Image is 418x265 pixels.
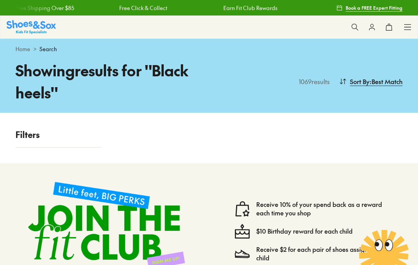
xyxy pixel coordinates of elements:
p: 1069 results [296,77,330,86]
span: Sort By [350,77,370,86]
img: cake--candle-birthday-event-special-sweet-cake-bake.svg [235,224,250,239]
a: $10 Birthday reward for each child [256,227,353,236]
span: : Best Match [370,77,403,86]
a: Free Click & Collect [113,4,161,12]
h1: Showing results for " Black heels " [15,59,209,103]
div: > [15,45,403,53]
a: Receive $2 for each pair of shoes assigned to a child [256,245,396,262]
a: Free Shipping Over $85 [10,4,69,12]
img: Vector_3098.svg [235,246,250,262]
img: vector1.svg [235,201,250,217]
a: Book a FREE Expert Fitting [336,1,403,15]
a: Receive 10% of your spend back as a reward each time you shop [256,200,396,217]
img: SNS_Logo_Responsive.svg [7,20,56,34]
span: Book a FREE Expert Fitting [346,4,403,11]
button: Sort By:Best Match [339,73,403,90]
span: Search [39,45,57,53]
a: Home [15,45,30,53]
a: Free Shipping Over $85 [321,4,380,12]
p: Filters [15,128,101,141]
a: Shoes & Sox [7,20,56,34]
a: Earn Fit Club Rewards [217,4,271,12]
